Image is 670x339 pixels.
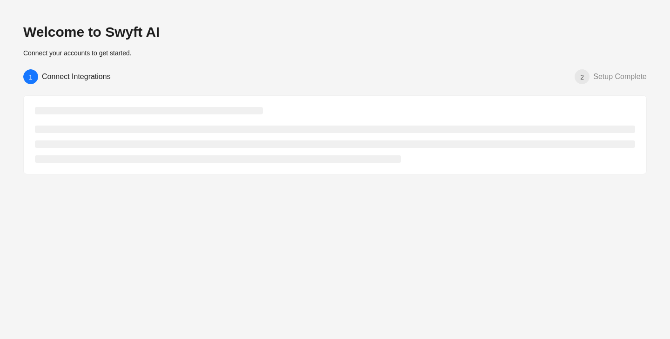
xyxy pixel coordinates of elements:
span: 2 [580,73,584,81]
div: Connect Integrations [42,69,118,84]
div: Setup Complete [593,69,647,84]
h2: Welcome to Swyft AI [23,23,647,41]
span: Connect your accounts to get started. [23,49,132,57]
span: 1 [29,73,33,81]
